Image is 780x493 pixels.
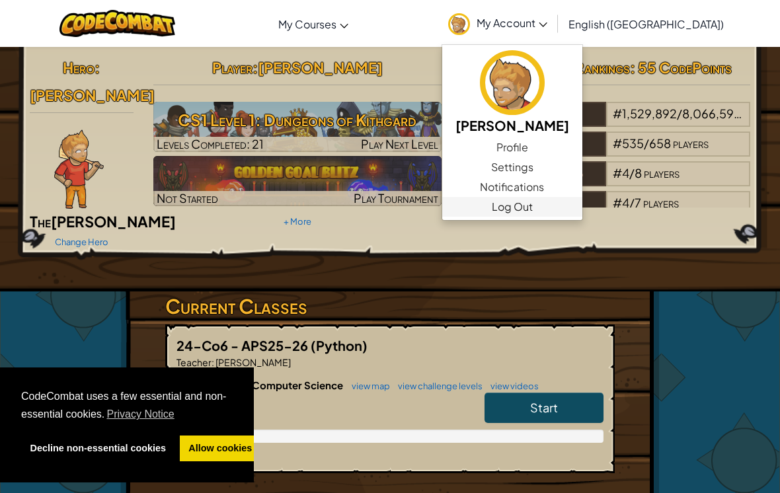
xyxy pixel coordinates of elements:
a: learn more about cookies [104,404,176,424]
span: players [673,135,709,151]
span: 7 [635,195,641,210]
span: My Courses [278,17,336,31]
span: Introduction to Computer Science [176,379,345,391]
span: players [742,106,778,121]
span: 8 [635,165,642,180]
a: English ([GEOGRAPHIC_DATA]) [562,6,730,42]
a: deny cookies [21,436,175,462]
span: 535 [622,135,644,151]
img: avatar [480,50,545,115]
span: # [613,165,622,180]
span: The [30,212,51,231]
span: Teacher [176,356,212,368]
span: players [644,165,680,180]
a: Play Next Level [153,102,442,152]
span: [PERSON_NAME] [30,86,155,104]
span: English ([GEOGRAPHIC_DATA]) [568,17,724,31]
a: Profile [442,137,582,157]
span: : 55 CodePoints [630,58,732,77]
a: Notifications [442,177,582,197]
span: : [212,356,214,368]
span: (Python) [311,337,368,354]
span: [PERSON_NAME] [214,356,291,368]
a: Log Out [442,197,582,217]
img: Ned-Fulmer-Pose.png [54,130,104,209]
span: : [253,58,258,77]
a: view map [345,381,390,391]
span: My Account [477,16,547,30]
img: CS1 Level 1: Dungeons of Kithgard [153,102,442,152]
span: # [613,135,622,151]
h3: Current Classes [165,291,615,321]
a: + More [284,216,311,227]
h3: CS1 Level 1: Dungeons of Kithgard [153,105,442,135]
span: CodeCombat uses a few essential and non-essential cookies. [21,389,233,424]
span: Notifications [480,179,544,195]
span: # [613,106,622,121]
img: CodeCombat logo [59,10,175,37]
span: 24-Co6 - APS25-26 [176,337,311,354]
span: / [629,195,635,210]
span: Levels Completed: 21 [157,136,264,151]
a: view challenge levels [391,381,483,391]
h5: [PERSON_NAME] [455,115,569,135]
a: [PERSON_NAME]#535/658players [461,144,750,159]
span: / [677,106,682,121]
span: Play Next Level [361,136,438,151]
span: Player [212,58,253,77]
span: 8,066,597 [682,106,742,121]
a: Settings [442,157,582,177]
a: Change Hero [55,237,108,247]
span: Hero [63,58,95,77]
span: 4 [622,195,629,210]
span: 1,529,892 [622,106,677,121]
span: 658 [649,135,671,151]
span: [PERSON_NAME] [51,212,176,231]
span: / [629,165,635,180]
a: 24-Co6 - APS25-26#4/8players [461,174,750,189]
span: # [613,195,622,210]
a: allow cookies [180,436,261,462]
img: avatar [448,13,470,35]
a: 1 D#4/7players [461,204,750,219]
img: Golden Goal [153,156,442,206]
span: : [95,58,100,77]
span: players [643,195,679,210]
span: Not Started [157,190,218,206]
span: Play Tournament [354,190,438,206]
a: [PERSON_NAME] [442,48,582,137]
span: [PERSON_NAME] [258,58,383,77]
span: Start [530,400,558,415]
a: World#1,529,892/8,066,597players [461,114,750,130]
a: My Account [442,3,554,44]
a: My Courses [272,6,355,42]
a: Not StartedPlay Tournament [153,156,442,206]
span: 4 [622,165,629,180]
span: / [644,135,649,151]
a: view videos [484,381,539,391]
